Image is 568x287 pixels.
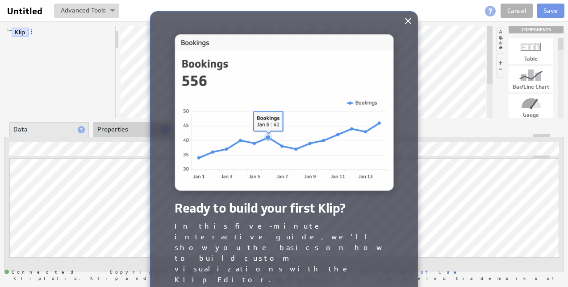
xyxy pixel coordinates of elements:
a: Cancel [501,4,533,18]
li: Data [9,122,89,137]
span: Copyright © 2025 [110,270,309,274]
li: Hide or show the component controls palette [497,53,504,78]
input: Untitled [4,4,49,19]
span: More actions [29,29,35,35]
img: button-savedrop.png [110,9,115,13]
div: Gauge [509,112,553,118]
li: Properties [93,122,173,137]
h1: Ready to build your first Klip? [175,202,393,215]
div: Bar/Line Chart [509,84,553,90]
a: Klip [12,28,29,37]
button: Save [537,4,564,18]
div: Table [509,56,553,61]
span: Klipfolio, Klip and Klipboard are trademarks or registered trademarks of Klipfolio Inc. [9,276,564,285]
li: Hide or show the component palette [497,28,504,52]
h2: In this five-minute interactive guide, we'll show you the basics on how to build custom visualiza... [175,221,393,285]
span: Connected: ID: dpnc-23 Online: true [4,270,79,275]
div: Drag & drop components onto the workspace [509,26,564,33]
